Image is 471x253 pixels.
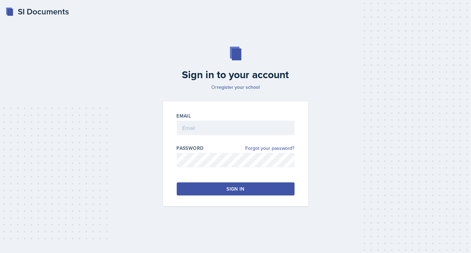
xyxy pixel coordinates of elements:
label: Password [177,145,204,152]
a: register your school [217,84,260,91]
div: Sign in [226,185,244,192]
input: Email [177,121,295,135]
label: Email [177,112,191,119]
h2: Sign in to your account [159,69,312,81]
a: Forgot your password? [246,145,295,152]
button: Sign in [177,182,295,195]
a: SI Documents [5,5,69,18]
p: Or [159,84,312,91]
